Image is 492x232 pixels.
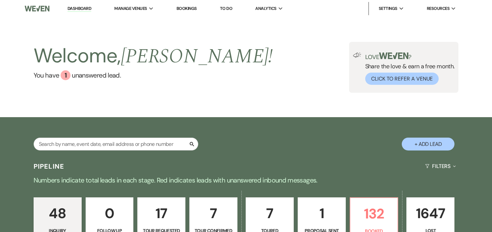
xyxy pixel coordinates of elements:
button: Click to Refer a Venue [365,73,439,85]
img: weven-logo-green.svg [379,52,408,59]
p: 7 [194,202,233,224]
p: 1 [302,202,342,224]
a: Dashboard [68,6,91,12]
button: + Add Lead [402,138,454,150]
span: Resources [427,5,450,12]
h3: Pipeline [34,162,65,171]
p: 1647 [411,202,450,224]
img: loud-speaker-illustration.svg [353,52,361,58]
span: Analytics [255,5,276,12]
a: Bookings [177,6,197,11]
p: 7 [250,202,289,224]
p: 48 [38,202,77,224]
p: Love ? [365,52,455,60]
p: Numbers indicate total leads in each stage. Red indicates leads with unanswered inbound messages. [9,175,483,185]
span: [PERSON_NAME] ! [121,41,273,72]
div: Share the love & earn a free month. [361,52,455,85]
div: 1 [61,70,70,80]
span: Settings [379,5,397,12]
a: You have 1 unanswered lead. [34,70,273,80]
p: 132 [354,203,394,225]
a: To Do [220,6,232,11]
img: Weven Logo [25,2,49,16]
p: 17 [142,202,181,224]
input: Search by name, event date, email address or phone number [34,138,198,150]
span: Manage Venues [114,5,147,12]
h2: Welcome, [34,42,273,70]
button: Filters [423,157,458,175]
p: 0 [90,202,129,224]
